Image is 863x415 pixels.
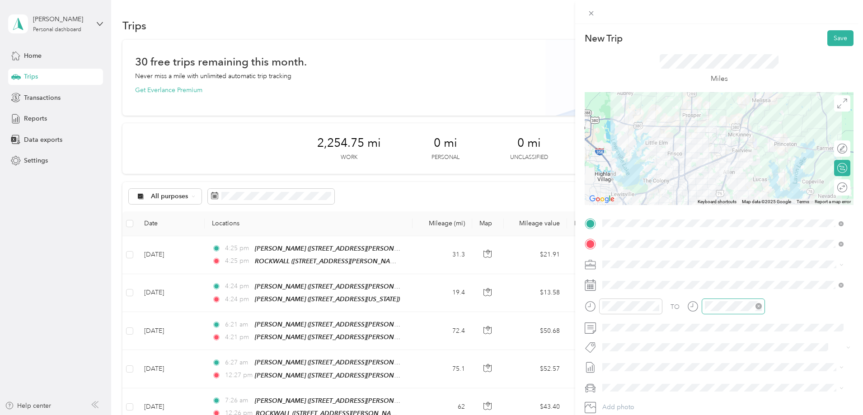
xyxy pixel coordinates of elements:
p: New Trip [585,32,623,45]
span: close-circle [755,303,762,309]
iframe: Everlance-gr Chat Button Frame [812,364,863,415]
button: Add photo [599,401,854,414]
span: Map data ©2025 Google [742,199,791,204]
a: Terms (opens in new tab) [797,199,809,204]
p: Miles [711,73,728,84]
img: Google [587,193,617,205]
div: TO [671,302,680,312]
button: Save [827,30,854,46]
a: Open this area in Google Maps (opens a new window) [587,193,617,205]
button: Keyboard shortcuts [698,199,736,205]
a: Report a map error [815,199,851,204]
